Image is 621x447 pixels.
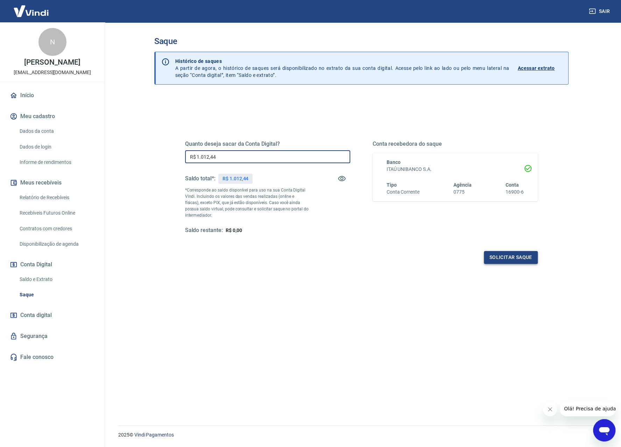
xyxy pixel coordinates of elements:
span: Olá! Precisa de ajuda? [4,5,59,10]
p: Histórico de saques [175,58,509,65]
h6: 0775 [453,188,472,196]
h5: Quanto deseja sacar da Conta Digital? [185,140,350,147]
a: Contratos com credores [17,222,96,236]
h6: ITAÚ UNIBANCO S.A. [387,166,524,173]
h6: Conta Corrente [387,188,419,196]
iframe: Botão para abrir a janela de mensagens [593,419,615,441]
button: Meu cadastro [8,109,96,124]
p: Acessar extrato [518,65,555,72]
button: Meus recebíveis [8,175,96,190]
h3: Saque [154,36,569,46]
p: R$ 1.012,44 [223,175,248,182]
a: Segurança [8,329,96,344]
img: Vindi [8,0,54,22]
a: Dados de login [17,140,96,154]
p: 2025 © [118,431,604,439]
a: Conta digital [8,308,96,323]
button: Conta Digital [8,257,96,272]
p: [PERSON_NAME] [24,59,80,66]
a: Saldo e Extrato [17,272,96,287]
a: Fale conosco [8,349,96,365]
span: Agência [453,182,472,188]
span: Banco [387,159,401,165]
h5: Conta recebedora do saque [373,140,538,147]
p: A partir de agora, o histórico de saques será disponibilizado no extrato da sua conta digital. Ac... [175,58,509,79]
button: Sair [587,5,613,18]
a: Saque [17,288,96,302]
h6: 16900-6 [506,188,524,196]
div: N [38,28,66,56]
h5: Saldo restante: [185,227,223,234]
iframe: Fechar mensagem [543,402,557,416]
span: R$ 0,00 [226,228,242,233]
a: Relatório de Recebíveis [17,190,96,205]
span: Conta digital [20,310,52,320]
a: Dados da conta [17,124,96,138]
p: [EMAIL_ADDRESS][DOMAIN_NAME] [14,69,91,76]
a: Recebíveis Futuros Online [17,206,96,220]
a: Vindi Pagamentos [134,432,174,438]
span: Conta [506,182,519,188]
a: Início [8,88,96,103]
button: Solicitar saque [484,251,538,264]
a: Informe de rendimentos [17,155,96,170]
a: Acessar extrato [518,58,563,79]
span: Tipo [387,182,397,188]
a: Disponibilização de agenda [17,237,96,251]
iframe: Mensagem da empresa [560,401,615,416]
h5: Saldo total*: [185,175,216,182]
p: *Corresponde ao saldo disponível para uso na sua Conta Digital Vindi. Incluindo os valores das ve... [185,187,309,218]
